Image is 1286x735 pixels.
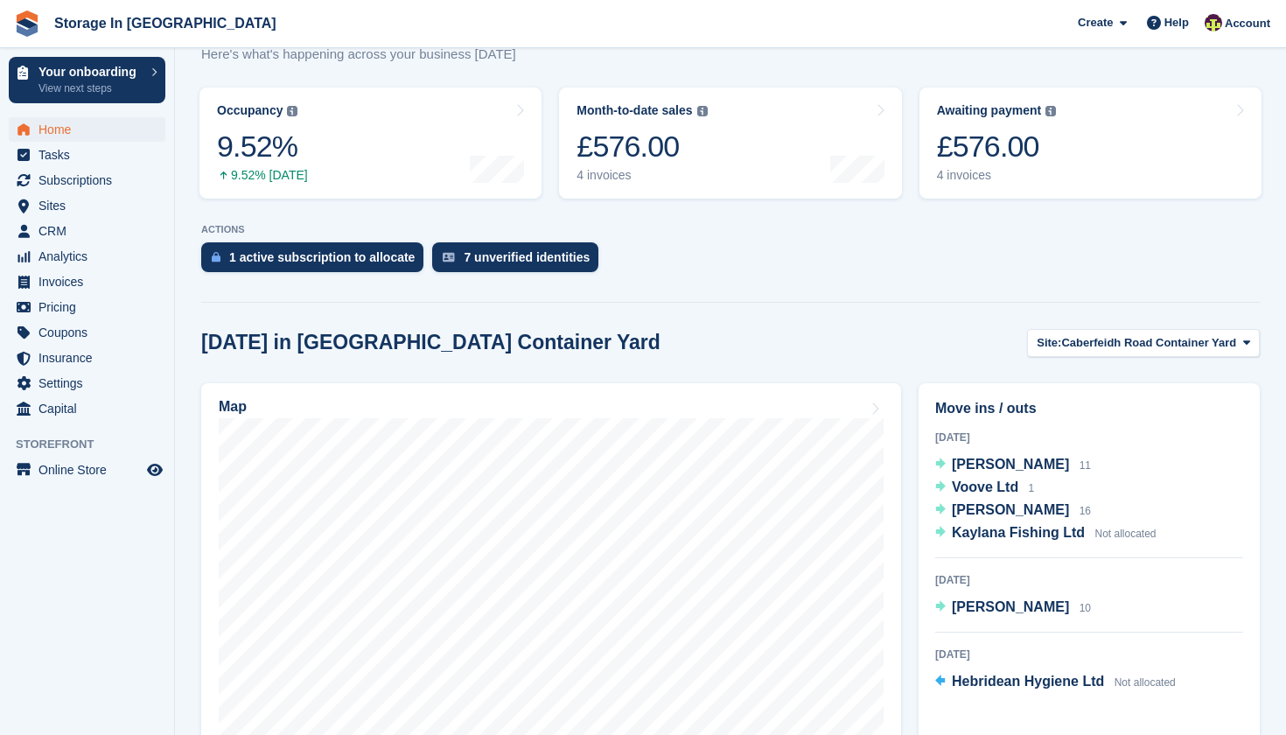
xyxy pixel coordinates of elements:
a: menu [9,168,165,192]
a: menu [9,320,165,345]
a: menu [9,371,165,395]
a: menu [9,244,165,269]
img: active_subscription_to_allocate_icon-d502201f5373d7db506a760aba3b589e785aa758c864c3986d89f69b8ff3... [212,251,220,262]
div: Occupancy [217,103,283,118]
a: Voove Ltd 1 [935,477,1034,500]
div: £576.00 [937,129,1057,164]
span: Sites [38,193,143,218]
p: View next steps [38,80,143,96]
span: Tasks [38,143,143,167]
h2: [DATE] in [GEOGRAPHIC_DATA] Container Yard [201,331,660,354]
div: [DATE] [935,647,1243,662]
img: icon-info-grey-7440780725fd019a000dd9b08b2336e03edf1995a4989e88bcd33f0948082b44.svg [697,106,708,116]
div: 9.52% [DATE] [217,168,308,183]
span: Not allocated [1115,676,1176,689]
span: Settings [38,371,143,395]
img: stora-icon-8386f47178a22dfd0bd8f6a31ec36ba5ce8667c1dd55bd0f319d3a0aa187defe.svg [14,10,40,37]
span: Online Store [38,458,143,482]
a: menu [9,458,165,482]
span: Not allocated [1094,528,1156,540]
span: Subscriptions [38,168,143,192]
span: Account [1225,15,1270,32]
span: [PERSON_NAME] [952,599,1069,614]
a: menu [9,346,165,370]
span: Caberfeidh Road Container Yard [1061,334,1236,352]
span: Voove Ltd [952,479,1018,494]
span: 16 [1080,505,1091,517]
span: Home [38,117,143,142]
span: Site: [1037,334,1061,352]
a: Occupancy 9.52% 9.52% [DATE] [199,87,542,199]
span: Invoices [38,269,143,294]
a: Your onboarding View next steps [9,57,165,103]
a: 7 unverified identities [432,242,607,281]
span: Coupons [38,320,143,345]
div: £576.00 [577,129,707,164]
a: [PERSON_NAME] 11 [935,454,1091,477]
div: Awaiting payment [937,103,1042,118]
div: 4 invoices [937,168,1057,183]
span: Storefront [16,436,174,453]
h2: Move ins / outs [935,398,1243,419]
span: Capital [38,396,143,421]
span: 1 [1029,482,1035,494]
button: Site: Caberfeidh Road Container Yard [1027,329,1260,358]
span: [PERSON_NAME] [952,457,1069,472]
img: Colin Wood [1205,14,1222,31]
span: Hebridean Hygiene Ltd [952,674,1104,689]
a: menu [9,117,165,142]
div: 7 unverified identities [464,250,590,264]
a: menu [9,143,165,167]
span: Create [1078,14,1113,31]
a: Awaiting payment £576.00 4 invoices [919,87,1262,199]
div: 9.52% [217,129,308,164]
p: ACTIONS [201,224,1260,235]
a: Hebridean Hygiene Ltd Not allocated [935,671,1176,694]
p: Your onboarding [38,66,143,78]
div: Month-to-date sales [577,103,692,118]
span: 10 [1080,602,1091,614]
div: [DATE] [935,572,1243,588]
div: [DATE] [935,430,1243,445]
a: [PERSON_NAME] 16 [935,500,1091,522]
div: 1 active subscription to allocate [229,250,415,264]
img: icon-info-grey-7440780725fd019a000dd9b08b2336e03edf1995a4989e88bcd33f0948082b44.svg [287,106,297,116]
a: 1 active subscription to allocate [201,242,432,281]
div: 4 invoices [577,168,707,183]
span: Analytics [38,244,143,269]
img: verify_identity-adf6edd0f0f0b5bbfe63781bf79b02c33cf7c696d77639b501bdc392416b5a36.svg [443,252,455,262]
span: 11 [1080,459,1091,472]
span: Help [1164,14,1189,31]
a: menu [9,193,165,218]
h2: Map [219,399,247,415]
a: menu [9,396,165,421]
a: Kaylana Fishing Ltd Not allocated [935,522,1157,545]
span: Pricing [38,295,143,319]
a: Preview store [144,459,165,480]
img: icon-info-grey-7440780725fd019a000dd9b08b2336e03edf1995a4989e88bcd33f0948082b44.svg [1045,106,1056,116]
span: Kaylana Fishing Ltd [952,525,1085,540]
a: menu [9,269,165,294]
span: [PERSON_NAME] [952,502,1069,517]
a: Storage In [GEOGRAPHIC_DATA] [47,9,283,38]
p: Here's what's happening across your business [DATE] [201,45,529,65]
span: Insurance [38,346,143,370]
a: menu [9,295,165,319]
a: [PERSON_NAME] 10 [935,597,1091,619]
a: menu [9,219,165,243]
span: CRM [38,219,143,243]
a: Month-to-date sales £576.00 4 invoices [559,87,901,199]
